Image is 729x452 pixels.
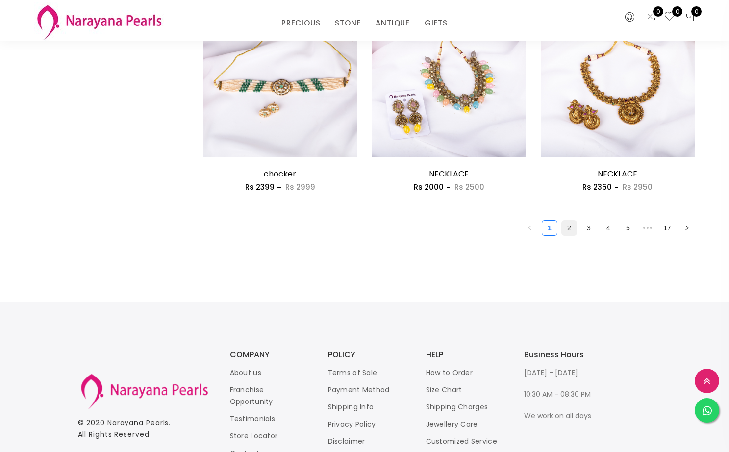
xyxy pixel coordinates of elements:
a: Store Locator [230,431,278,441]
p: [DATE] - [DATE] [524,367,603,378]
a: Testimonials [230,414,276,424]
a: 4 [601,221,616,235]
li: 1 [542,220,557,236]
span: right [684,225,690,231]
a: How to Order [426,368,473,377]
p: We work on all days [524,410,603,422]
span: left [527,225,533,231]
a: 17 [660,221,675,235]
a: STONE [335,16,361,30]
a: 0 [645,11,656,24]
a: ANTIQUE [376,16,410,30]
a: Size Chart [426,385,462,395]
span: 0 [672,6,682,17]
a: Shipping Charges [426,402,488,412]
a: Terms of Sale [328,368,377,377]
li: Next Page [679,220,695,236]
a: 1 [542,221,557,235]
li: Next 5 Pages [640,220,655,236]
button: left [522,220,538,236]
li: 2 [561,220,577,236]
a: 2 [562,221,577,235]
a: GIFTS [425,16,448,30]
span: Rs 2000 [414,182,444,192]
a: NECKLACE [598,168,637,179]
span: ••• [640,220,655,236]
h3: COMPANY [230,351,308,359]
span: Rs 2360 [582,182,612,192]
a: 3 [581,221,596,235]
h3: POLICY [328,351,406,359]
span: 0 [653,6,663,17]
p: 10:30 AM - 08:30 PM [524,388,603,400]
li: 3 [581,220,597,236]
span: Rs 2999 [285,182,315,192]
a: About us [230,368,261,377]
li: 4 [601,220,616,236]
a: 0 [664,11,676,24]
button: 0 [683,11,695,24]
h3: HELP [426,351,504,359]
a: Jewellery Care [426,419,478,429]
a: PRECIOUS [281,16,320,30]
span: 0 [691,6,702,17]
a: Narayana Pearls [107,418,169,427]
button: right [679,220,695,236]
span: Rs 2950 [623,182,653,192]
p: © 2020 . All Rights Reserved [78,417,210,440]
a: Privacy Policy [328,419,376,429]
li: 17 [659,220,675,236]
span: Rs 2399 [245,182,275,192]
a: 5 [621,221,635,235]
a: NECKLACE [429,168,469,179]
li: 5 [620,220,636,236]
a: Shipping Info [328,402,374,412]
span: Rs 2500 [454,182,484,192]
li: Previous Page [522,220,538,236]
a: Franchise Opportunity [230,385,273,406]
a: Customized Service [426,436,497,446]
h3: Business Hours [524,351,603,359]
a: chocker [264,168,296,179]
a: Disclaimer [328,436,365,446]
a: Payment Method [328,385,390,395]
